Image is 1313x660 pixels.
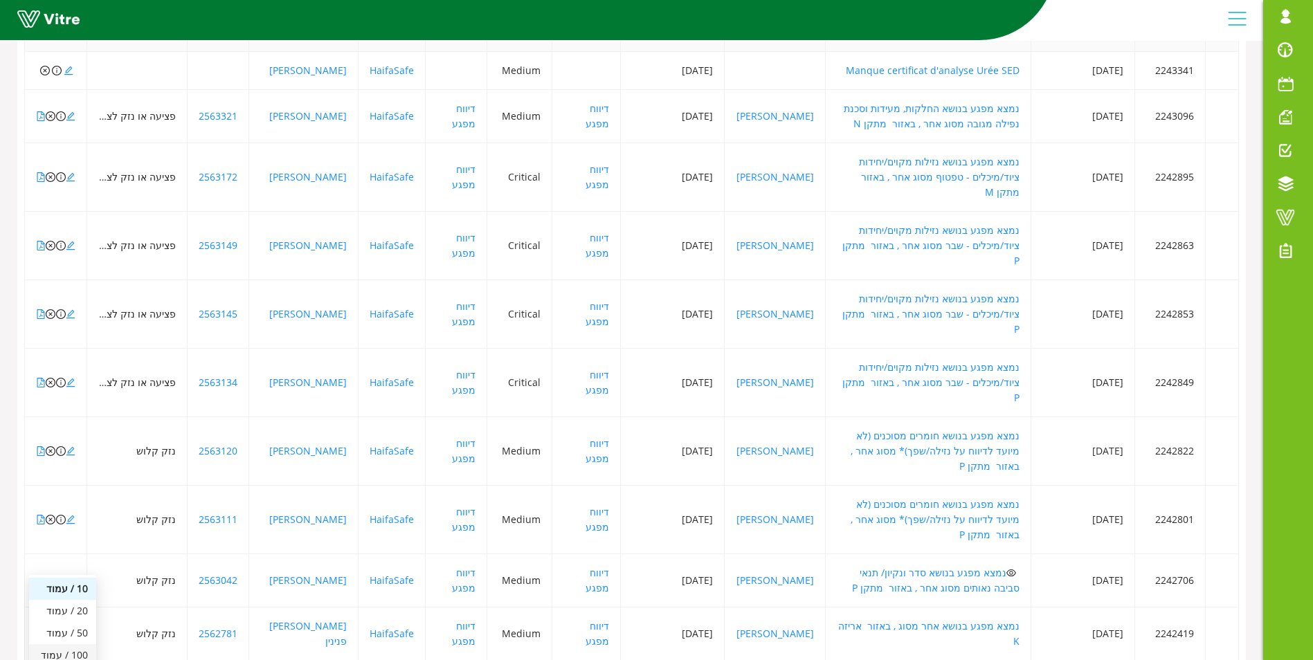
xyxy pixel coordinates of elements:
[66,109,75,122] a: edit
[586,437,609,465] a: דיווח מפגע
[1135,52,1206,90] td: 2243341
[487,212,552,280] td: Critical
[844,102,1020,130] a: נמצא מפגע בנושא החלקות, מעידות וסכנת נפילה מגובה מסוג אחר , באזור מתקן N
[1135,280,1206,349] td: 2242853
[1135,349,1206,417] td: 2242849
[586,505,609,533] a: דיווח מפגע
[64,66,73,75] span: edit
[36,111,46,121] span: file-pdf
[66,376,75,389] a: edit
[36,378,46,387] span: file-pdf
[269,376,347,389] a: [PERSON_NAME]
[56,241,66,250] span: info-circle
[36,376,46,389] a: file-pdf
[36,513,46,526] a: file-pdf
[36,444,46,457] a: file-pdf
[842,223,1020,267] a: נמצא מפגע בנושא נזילות מקוים/יחידות ציוד/מיכלים - שבר מסוג אחר , באזור מתקן P
[136,513,176,526] span: נזק קלוש
[1031,486,1135,554] td: [DATE]
[37,625,88,641] div: 50 / עמוד
[46,241,55,250] span: close-circle
[66,574,75,587] a: edit
[66,309,75,319] span: edit
[269,574,347,587] a: [PERSON_NAME]
[452,231,476,259] a: דיווח מפגע
[29,578,96,600] div: 10 / עמוד
[36,307,46,320] a: file-pdf
[136,444,176,457] span: נזק קלוש
[851,429,1020,473] a: נמצא מפגע בנושא חומרים מסוכנים (לא מיועד לדיווח על נזילה/שפך)* מסוג אחר , באזור מתקן P
[96,307,176,320] span: פציעה או נזק לציוד
[269,444,347,457] a: [PERSON_NAME]
[487,52,552,90] td: Medium
[46,172,55,182] span: close-circle
[46,309,55,319] span: close-circle
[36,241,46,250] span: file-pdf
[1031,143,1135,212] td: [DATE]
[56,446,66,456] span: info-circle
[370,444,414,457] a: HaifaSafe
[1135,486,1206,554] td: 2242801
[370,574,414,587] a: HaifaSafe
[1031,212,1135,280] td: [DATE]
[66,446,75,456] span: edit
[199,170,237,183] a: 2563172
[452,163,476,191] a: דיווח מפגע
[56,515,66,524] span: info-circle
[1135,143,1206,212] td: 2242895
[621,212,725,280] td: [DATE]
[66,241,75,250] span: edit
[1031,349,1135,417] td: [DATE]
[586,566,609,594] a: דיווח מפגע
[269,170,347,183] a: [PERSON_NAME]
[452,619,476,648] a: דיווח מפגע
[199,627,237,640] a: 2562781
[269,239,347,252] a: [PERSON_NAME]
[66,515,75,524] span: edit
[842,292,1020,336] a: נמצא מפגע בנושא נזילות מקוים/יחידות ציוד/מיכלים - שבר מסוג אחר , באזור מתקן P
[842,360,1020,404] a: נמצא מפגע בנושא נזילות מקוים/יחידות ציוד/מיכלים - שבר מסוג אחר , באזור מתקן P
[586,102,609,130] a: דיווח מפגע
[370,627,414,640] a: HaifaSafe
[846,64,1020,77] a: Manque certificat d'analyse Urée SED
[96,239,176,252] span: פציעה או נזק לציוד
[1135,212,1206,280] td: 2242863
[199,376,237,389] a: 2563134
[199,109,237,122] a: 2563321
[36,515,46,524] span: file-pdf
[851,497,1020,541] a: נמצא מפגע בנושא חומרים מסוכנים (לא מיועד לדיווח על נזילה/שפך)* מסוג אחר , באזור מתקן P
[452,437,476,465] a: דיווח מפגע
[736,574,814,587] a: [PERSON_NAME]
[1006,568,1016,578] span: eye
[56,309,66,319] span: info-circle
[370,64,414,77] a: HaifaSafe
[736,239,814,252] a: [PERSON_NAME]
[66,239,75,252] a: edit
[199,307,237,320] a: 2563145
[36,170,46,183] a: file-pdf
[269,513,347,526] a: [PERSON_NAME]
[452,102,476,130] a: דיווח מפגע
[40,66,50,75] span: close-circle
[1031,554,1135,607] td: [DATE]
[136,574,176,587] span: נזק קלוש
[36,239,46,252] a: file-pdf
[1031,280,1135,349] td: [DATE]
[452,566,476,594] a: דיווח מפגע
[736,513,814,526] a: [PERSON_NAME]
[1135,417,1206,486] td: 2242822
[621,52,725,90] td: [DATE]
[66,307,75,320] a: edit
[621,417,725,486] td: [DATE]
[736,170,814,183] a: [PERSON_NAME]
[46,515,55,524] span: close-circle
[487,90,552,143] td: Medium
[96,170,176,183] span: פציעה או נזק לציוד
[1031,417,1135,486] td: [DATE]
[487,486,552,554] td: Medium
[66,172,75,182] span: edit
[452,300,476,328] a: דיווח מפגע
[736,109,814,122] a: [PERSON_NAME]
[96,109,176,122] span: פציעה או נזק לציוד
[66,513,75,526] a: edit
